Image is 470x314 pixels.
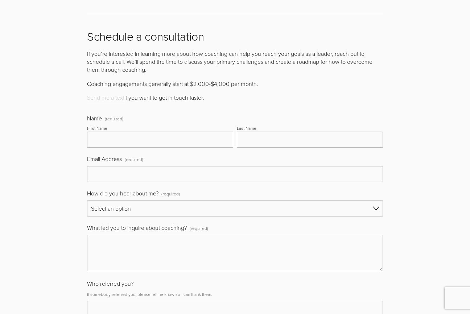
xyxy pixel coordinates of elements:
p: If somebody referred you, please let me know so I can thank them. [87,289,383,299]
p: Coaching engagements generally start at $2,000-$4,000 per month. [87,80,383,88]
select: How did you hear about me? [87,201,383,216]
div: Last Name [237,125,256,131]
span: How did you hear about me? [87,189,158,197]
span: (required) [105,117,123,121]
span: (required) [125,154,143,165]
a: Send me a text [87,94,124,102]
span: Who referred you? [87,280,133,288]
span: (required) [190,223,208,234]
div: First Name [87,125,107,131]
span: What led you to inquire about coaching? [87,224,187,232]
h2: Schedule a consultation [87,29,383,43]
span: (required) [161,189,180,199]
span: Name [87,114,102,122]
span: Email Address [87,155,122,163]
p: If you’re interested in learning more about how coaching can help you reach your goals as a leade... [87,50,383,74]
p: if you want to get in touch faster. [87,94,383,102]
